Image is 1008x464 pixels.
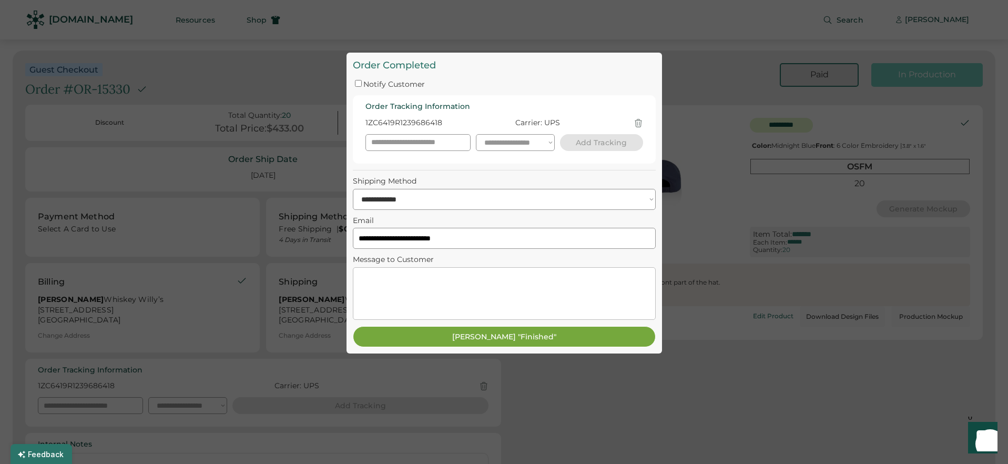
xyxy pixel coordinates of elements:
[353,216,656,225] div: Email
[515,118,560,128] div: Carrier: UPS
[363,79,425,89] label: Notify Customer
[365,102,470,112] div: Order Tracking Information
[353,255,656,264] div: Message to Customer
[353,326,656,347] button: [PERSON_NAME] "Finished"
[353,177,656,186] div: Shipping Method
[365,118,442,128] div: 1ZC6419R1239686418
[958,417,1003,462] iframe: Front Chat
[560,134,643,151] button: Add Tracking
[353,59,656,72] div: Order Completed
